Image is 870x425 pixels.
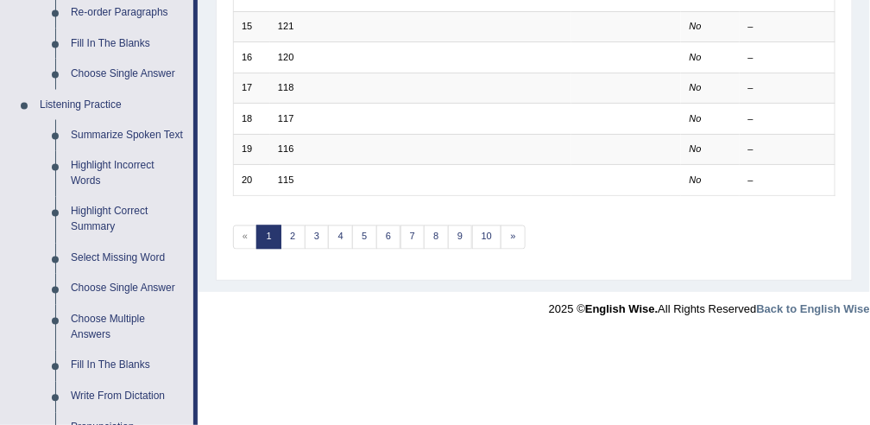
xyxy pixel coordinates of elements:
a: 117 [278,113,293,124]
div: – [748,143,827,156]
a: 116 [278,143,293,154]
strong: English Wise. [585,302,658,315]
a: 3 [305,225,330,250]
em: No [690,113,702,124]
a: Summarize Spoken Text [63,120,193,151]
a: Highlight Correct Summary [63,197,193,243]
a: Highlight Incorrect Words [63,151,193,197]
a: 5 [352,225,377,250]
td: 15 [233,11,270,41]
div: – [748,81,827,95]
div: – [748,20,827,34]
td: 17 [233,73,270,103]
a: » [501,225,526,250]
td: 20 [233,165,270,195]
a: 4 [328,225,353,250]
div: – [748,112,827,126]
td: 18 [233,104,270,134]
a: Write From Dictation [63,382,193,413]
em: No [690,82,702,92]
a: 10 [472,225,502,250]
td: 19 [233,134,270,164]
a: 121 [278,21,293,31]
em: No [690,21,702,31]
span: « [233,225,258,250]
a: Fill In The Blanks [63,351,193,382]
em: No [690,174,702,185]
div: 2025 © All Rights Reserved [549,292,870,317]
a: 7 [400,225,426,250]
em: No [690,143,702,154]
td: 16 [233,42,270,73]
a: 118 [278,82,293,92]
a: 8 [424,225,449,250]
em: No [690,52,702,62]
a: Listening Practice [32,90,193,121]
a: Select Missing Word [63,244,193,275]
a: 2 [281,225,306,250]
div: – [748,51,827,65]
div: – [748,174,827,187]
a: 1 [256,225,281,250]
a: Choose Single Answer [63,59,193,90]
a: Fill In The Blanks [63,29,193,60]
a: Choose Single Answer [63,274,193,305]
a: 120 [278,52,293,62]
a: 9 [448,225,473,250]
a: 6 [376,225,401,250]
a: Back to English Wise [757,302,870,315]
a: 115 [278,174,293,185]
a: Choose Multiple Answers [63,305,193,351]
